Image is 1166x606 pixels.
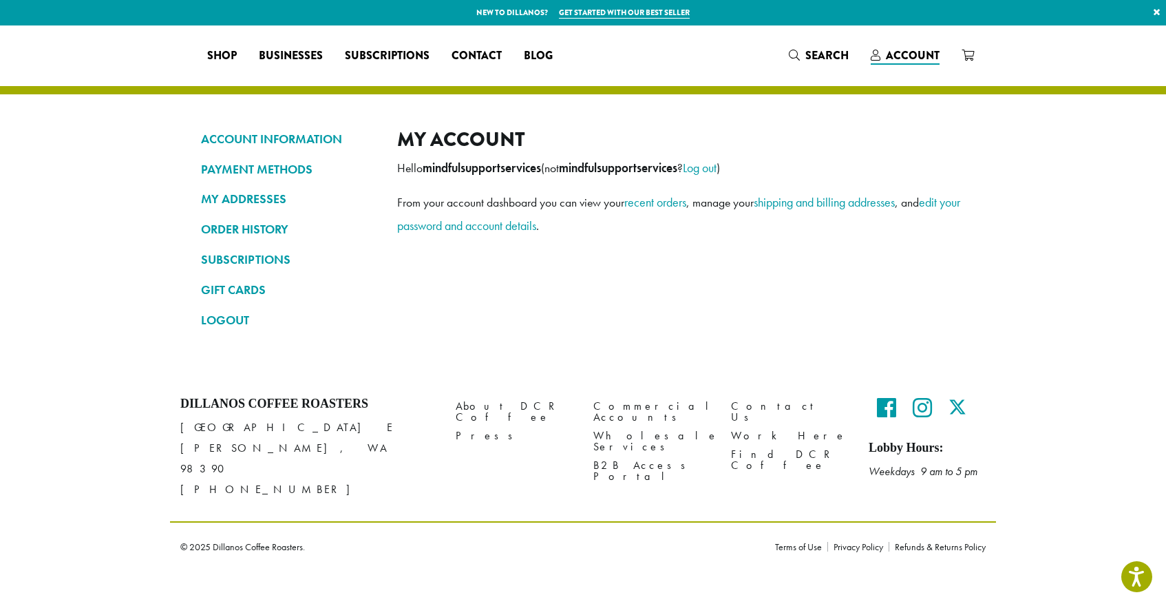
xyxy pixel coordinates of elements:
a: Privacy Policy [827,542,889,552]
a: shipping and billing addresses [754,194,895,210]
a: About DCR Coffee [456,397,573,426]
span: Blog [524,48,553,65]
a: recent orders [624,194,686,210]
a: Commercial Accounts [593,397,710,426]
span: Search [805,48,849,63]
a: Work Here [731,427,848,446]
a: Shop [196,45,248,67]
strong: mindfulsupportservices [423,160,541,176]
strong: mindfulsupportservices [559,160,677,176]
a: Log out [683,160,717,176]
a: Contact Us [731,397,848,426]
nav: Account pages [201,127,377,343]
a: LOGOUT [201,309,377,332]
p: [GEOGRAPHIC_DATA] E [PERSON_NAME], WA 98390 [PHONE_NUMBER] [180,417,435,500]
a: ORDER HISTORY [201,218,377,241]
span: Account [886,48,940,63]
span: Businesses [259,48,323,65]
p: Hello (not ? ) [397,156,965,180]
span: Contact [452,48,502,65]
span: Subscriptions [345,48,430,65]
a: Wholesale Services [593,427,710,457]
h4: Dillanos Coffee Roasters [180,397,435,412]
h2: My account [397,127,965,151]
em: Weekdays 9 am to 5 pm [869,464,977,479]
a: PAYMENT METHODS [201,158,377,181]
a: SUBSCRIPTIONS [201,248,377,271]
a: Get started with our best seller [559,7,690,19]
a: Find DCR Coffee [731,446,848,475]
a: B2B Access Portal [593,457,710,486]
h5: Lobby Hours: [869,441,986,456]
a: Press [456,427,573,446]
a: GIFT CARDS [201,278,377,302]
p: From your account dashboard you can view your , manage your , and . [397,191,965,238]
a: MY ADDRESSES [201,187,377,211]
a: Terms of Use [775,542,827,552]
a: Search [778,44,860,67]
a: Refunds & Returns Policy [889,542,986,552]
span: Shop [207,48,237,65]
a: ACCOUNT INFORMATION [201,127,377,151]
p: © 2025 Dillanos Coffee Roasters. [180,542,754,552]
